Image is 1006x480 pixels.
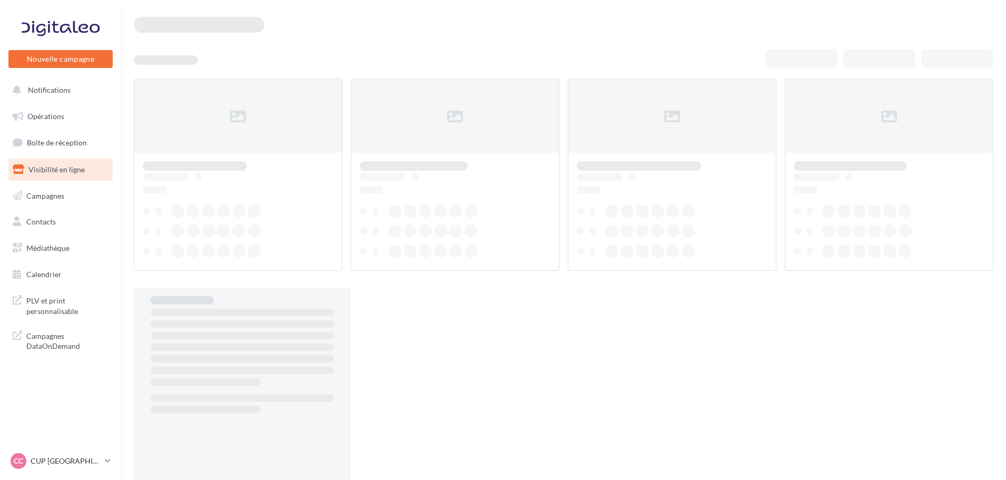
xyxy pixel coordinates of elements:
a: Campagnes DataOnDemand [6,325,115,356]
span: PLV et print personnalisable [26,293,109,316]
span: Visibilité en ligne [28,165,85,174]
span: Calendrier [26,270,62,279]
a: CC CUP [GEOGRAPHIC_DATA] [8,451,113,471]
a: Contacts [6,211,115,233]
button: Nouvelle campagne [8,50,113,68]
a: Calendrier [6,263,115,286]
a: Médiathèque [6,237,115,259]
span: Campagnes DataOnDemand [26,329,109,351]
button: Notifications [6,79,111,101]
p: CUP [GEOGRAPHIC_DATA] [31,456,101,466]
span: Médiathèque [26,243,70,252]
span: Campagnes [26,191,64,200]
a: Campagnes [6,185,115,207]
span: CC [14,456,23,466]
span: Boîte de réception [27,138,87,147]
a: Visibilité en ligne [6,159,115,181]
a: Boîte de réception [6,131,115,154]
a: PLV et print personnalisable [6,289,115,320]
span: Notifications [28,85,71,94]
span: Opérations [27,112,64,121]
span: Contacts [26,217,56,226]
a: Opérations [6,105,115,128]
